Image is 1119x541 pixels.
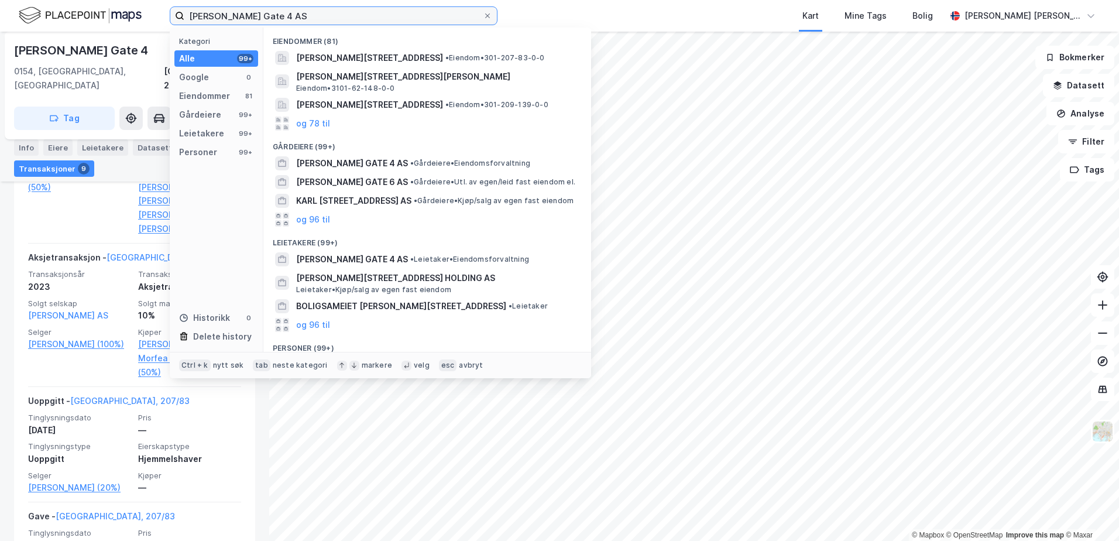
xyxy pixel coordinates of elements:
[179,108,221,122] div: Gårdeiere
[1058,130,1114,153] button: Filter
[296,156,408,170] span: [PERSON_NAME] GATE 4 AS
[296,318,330,332] button: og 96 til
[964,9,1082,23] div: [PERSON_NAME] [PERSON_NAME] Gunnerød
[179,37,258,46] div: Kategori
[19,5,142,26] img: logo.f888ab2527a4732fd821a326f86c7f29.svg
[237,148,253,157] div: 99+
[138,208,241,222] a: [PERSON_NAME] (12.5%),
[1060,485,1119,541] div: Kontrollprogram for chat
[1035,46,1114,69] button: Bokmerker
[213,361,244,370] div: nytt søk
[1060,158,1114,182] button: Tags
[410,177,575,187] span: Gårdeiere • Utl. av egen/leid fast eiendom el.
[1091,420,1114,443] img: Z
[244,73,253,82] div: 0
[263,334,591,355] div: Personer (99+)
[28,441,131,451] span: Tinglysningstype
[138,481,241,495] div: —
[138,222,241,236] a: [PERSON_NAME] (12.5%)
[43,139,73,156] div: Eiere
[179,359,211,371] div: Ctrl + k
[296,98,443,112] span: [PERSON_NAME][STREET_ADDRESS]
[414,196,417,205] span: •
[410,255,414,263] span: •
[1043,74,1114,97] button: Datasett
[78,163,90,174] div: 9
[414,196,574,206] span: Gårdeiere • Kjøp/salg av egen fast eiendom
[802,9,819,23] div: Kart
[244,91,253,101] div: 81
[414,361,430,370] div: velg
[410,177,414,186] span: •
[445,53,545,63] span: Eiendom • 301-207-83-0-0
[296,285,451,295] span: Leietaker • Kjøp/salg av egen fast eiendom
[28,280,131,294] div: 2023
[253,359,270,371] div: tab
[138,337,241,351] a: [PERSON_NAME] (50%),
[179,52,195,66] div: Alle
[28,327,131,337] span: Selger
[138,441,241,451] span: Eierskapstype
[912,531,944,539] a: Mapbox
[237,129,253,138] div: 99+
[28,299,131,309] span: Solgt selskap
[28,509,175,528] div: Gave -
[912,9,933,23] div: Bolig
[28,528,131,538] span: Tinglysningsdato
[138,528,241,538] span: Pris
[362,361,392,370] div: markere
[1046,102,1114,125] button: Analyse
[28,310,108,320] a: [PERSON_NAME] AS
[28,337,131,351] a: [PERSON_NAME] (100%)
[138,309,241,323] div: 10%
[138,280,241,294] div: Aksjetransaksjon
[410,159,414,167] span: •
[179,70,209,84] div: Google
[237,54,253,63] div: 99+
[509,302,512,310] span: •
[296,117,330,131] button: og 78 til
[184,7,483,25] input: Søk på adresse, matrikkel, gårdeiere, leietakere eller personer
[164,64,255,93] div: [GEOGRAPHIC_DATA], 207/83
[1060,485,1119,541] iframe: Chat Widget
[28,471,131,481] span: Selger
[77,139,128,156] div: Leietakere
[14,107,115,130] button: Tag
[410,159,530,168] span: Gårdeiere • Eiendomsforvaltning
[14,41,150,60] div: [PERSON_NAME] Gate 4
[14,160,94,177] div: Transaksjoner
[445,53,449,62] span: •
[296,51,443,65] span: [PERSON_NAME][STREET_ADDRESS]
[28,413,131,423] span: Tinglysningsdato
[138,327,241,337] span: Kjøper
[263,229,591,250] div: Leietakere (99+)
[28,394,190,413] div: Uoppgitt -
[138,471,241,481] span: Kjøper
[410,255,529,264] span: Leietaker • Eiendomsforvaltning
[179,311,230,325] div: Historikk
[14,64,164,93] div: 0154, [GEOGRAPHIC_DATA], [GEOGRAPHIC_DATA]
[296,84,395,93] span: Eiendom • 3101-62-148-0-0
[296,194,411,208] span: KARL [STREET_ADDRESS] AS
[263,133,591,154] div: Gårdeiere (99+)
[179,126,224,141] div: Leietakere
[296,70,577,84] span: [PERSON_NAME][STREET_ADDRESS][PERSON_NAME]
[179,145,217,159] div: Personer
[138,194,241,208] a: [PERSON_NAME] (12.5%),
[946,531,1003,539] a: OpenStreetMap
[56,511,175,521] a: [GEOGRAPHIC_DATA], 207/83
[296,299,506,313] span: BOLIGSAMEIET [PERSON_NAME][STREET_ADDRESS]
[138,423,241,437] div: —
[28,452,131,466] div: Uoppgitt
[107,252,226,262] a: [GEOGRAPHIC_DATA], 207/83
[296,213,330,227] button: og 96 til
[138,351,241,379] a: Morfea [PERSON_NAME] (50%)
[28,423,131,437] div: [DATE]
[28,481,131,495] a: [PERSON_NAME] (20%)
[439,359,457,371] div: esc
[296,252,408,266] span: [PERSON_NAME] GATE 4 AS
[237,110,253,119] div: 99+
[179,89,230,103] div: Eiendommer
[273,361,328,370] div: neste kategori
[445,100,449,109] span: •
